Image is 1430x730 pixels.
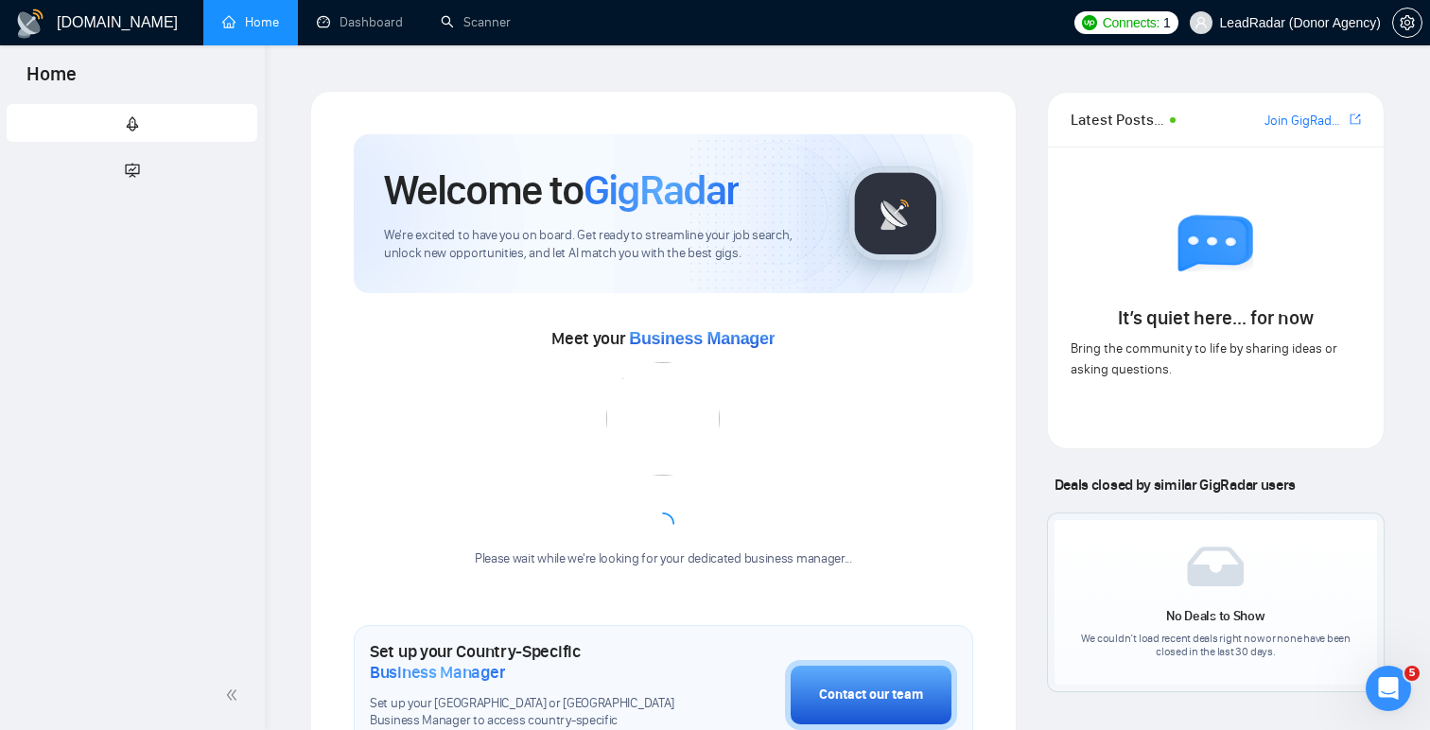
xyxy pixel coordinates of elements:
span: Business Manager [629,329,775,348]
span: No Deals to Show [1166,608,1264,624]
img: gigradar-logo.png [848,166,943,261]
iframe: Intercom live chat [1366,666,1411,711]
span: It’s quiet here... for now [1118,306,1314,329]
img: upwork-logo.png [1082,15,1097,30]
a: dashboardDashboard [317,14,403,30]
span: loading [648,509,679,540]
span: double-left [225,686,244,704]
button: setting [1392,8,1422,38]
span: Home [11,61,92,100]
span: fund-projection-screen [125,150,140,188]
a: export [1350,111,1361,129]
img: logo [15,9,45,39]
a: searchScanner [441,14,511,30]
span: 1 [1163,12,1171,33]
img: empty chat [1177,215,1253,290]
span: user [1195,16,1208,29]
li: Getting Started [7,104,257,142]
span: setting [1393,15,1421,30]
h1: Welcome to [384,165,739,216]
span: Business Manager [370,662,505,683]
span: Meet your [551,328,775,349]
div: Contact our team [819,685,923,705]
span: Connects: [1103,12,1160,33]
span: GigRadar [584,165,739,216]
a: setting [1392,15,1422,30]
span: We're excited to have you on board. Get ready to streamline your job search, unlock new opportuni... [384,227,818,263]
span: Academy [125,160,201,176]
h1: Set up your Country-Specific [370,641,690,683]
img: empty-box [1187,547,1244,586]
span: rocket [125,105,140,143]
a: homeHome [222,14,279,30]
button: Contact our team [785,660,957,730]
span: We couldn’t load recent deals right now or none have been closed in the last 30 days. [1081,632,1351,658]
span: export [1350,112,1361,127]
img: error [606,362,720,476]
a: Join GigRadar Slack Community [1264,111,1346,131]
span: Bring the community to life by sharing ideas or asking questions. [1071,340,1337,377]
div: Please wait while we're looking for your dedicated business manager... [463,550,863,568]
span: 5 [1404,666,1420,681]
span: Deals closed by similar GigRadar users [1047,468,1303,501]
span: Latest Posts from the GigRadar Community [1071,108,1164,131]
